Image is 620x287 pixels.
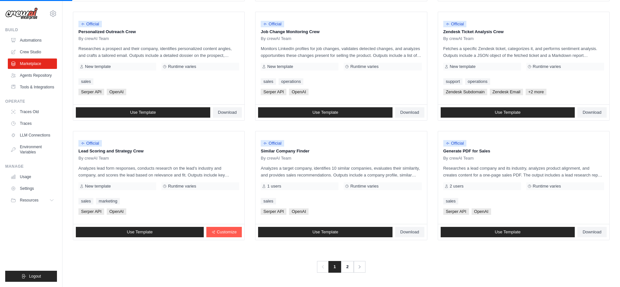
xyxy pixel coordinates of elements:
span: Official [443,140,467,147]
span: Use Template [312,110,338,115]
span: Runtime varies [168,64,196,69]
span: Logout [29,274,41,279]
span: Zendesk Email [490,89,523,95]
span: By crewAI Team [261,36,291,41]
span: By crewAI Team [443,156,474,161]
p: Researches a prospect and their company, identifies personalized content angles, and crafts a tai... [78,45,239,59]
a: sales [261,198,276,204]
span: Runtime varies [350,184,379,189]
span: Official [261,21,284,27]
a: Use Template [76,227,204,237]
p: Analyzes lead form responses, conducts research on the lead's industry and company, and scores th... [78,165,239,178]
p: Generate PDF for Sales [443,148,604,154]
div: Operate [5,99,57,104]
a: Traces Old [8,107,57,117]
span: Use Template [495,110,520,115]
a: marketing [96,198,120,204]
a: Download [577,107,607,118]
img: Logo [5,7,38,20]
a: Use Template [76,107,210,118]
span: Download [400,110,419,115]
span: Use Template [312,229,338,235]
a: Download [395,227,424,237]
div: Manage [5,164,57,169]
p: Personalized Outreach Crew [78,29,239,35]
span: By crewAI Team [78,36,109,41]
a: Use Template [441,107,575,118]
a: operations [279,78,304,85]
a: sales [261,78,276,85]
span: OpenAI [472,208,491,215]
a: sales [78,78,93,85]
span: By crewAI Team [78,156,109,161]
a: Environment Variables [8,142,57,157]
a: support [443,78,462,85]
a: Crew Studio [8,47,57,57]
span: Download [583,229,601,235]
p: Zendesk Ticket Analysis Crew [443,29,604,35]
span: By crewAI Team [443,36,474,41]
span: Runtime varies [168,184,196,189]
p: Similar Company Finder [261,148,421,154]
a: sales [78,198,93,204]
a: Use Template [258,227,393,237]
span: New template [450,64,475,69]
span: Serper API [261,89,286,95]
span: Serper API [261,208,286,215]
span: Official [443,21,467,27]
span: Serper API [78,89,104,95]
button: Resources [8,195,57,205]
span: New template [85,184,111,189]
a: Customize [206,227,242,237]
span: Download [218,110,237,115]
button: Logout [5,271,57,282]
a: 2 [341,261,354,273]
span: Resources [20,198,38,203]
span: By crewAI Team [261,156,291,161]
span: Official [78,21,102,27]
span: 1 users [267,184,281,189]
span: Serper API [78,208,104,215]
span: OpenAI [289,89,309,95]
p: Lead Scoring and Strategy Crew [78,148,239,154]
span: 1 [328,261,341,273]
a: Use Template [441,227,575,237]
span: OpenAI [289,208,309,215]
a: Tools & Integrations [8,82,57,92]
span: OpenAI [107,208,126,215]
a: Traces [8,118,57,129]
span: Customize [217,229,237,235]
span: Use Template [495,229,520,235]
span: Runtime varies [533,184,561,189]
span: OpenAI [107,89,126,95]
span: Zendesk Subdomain [443,89,487,95]
p: Researches a lead company and its industry, analyzes product alignment, and creates content for a... [443,165,604,178]
div: Build [5,27,57,33]
a: operations [465,78,490,85]
span: Runtime varies [533,64,561,69]
span: Download [400,229,419,235]
a: Agents Repository [8,70,57,81]
a: Usage [8,172,57,182]
span: Serper API [443,208,469,215]
span: New template [85,64,111,69]
span: Download [583,110,601,115]
p: Monitors LinkedIn profiles for job changes, validates detected changes, and analyzes opportunitie... [261,45,421,59]
a: Download [213,107,242,118]
a: sales [443,198,458,204]
a: Use Template [258,107,393,118]
a: Settings [8,183,57,194]
span: Use Template [127,229,153,235]
p: Analyzes a target company, identifies 10 similar companies, evaluates their similarity, and provi... [261,165,421,178]
span: +2 more [526,89,546,95]
a: LLM Connections [8,130,57,140]
a: Automations [8,35,57,46]
span: Official [78,140,102,147]
a: Marketplace [8,59,57,69]
p: Fetches a specific Zendesk ticket, categorizes it, and performs sentiment analysis. Outputs inclu... [443,45,604,59]
span: Runtime varies [350,64,379,69]
a: Download [395,107,424,118]
p: Job Change Monitoring Crew [261,29,421,35]
a: Download [577,227,607,237]
span: Official [261,140,284,147]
